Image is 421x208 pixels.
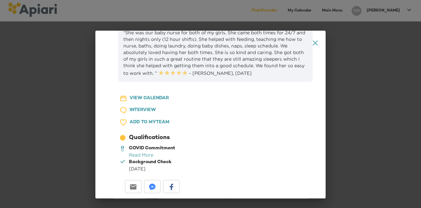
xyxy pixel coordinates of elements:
[130,106,156,114] span: INTERVIEW
[119,144,126,154] div: 🎖
[123,29,307,76] p: “She was our baby nurse for both of my girls. She came both times for 24/7 and then nights only (...
[129,165,171,172] div: [DATE]
[130,184,136,190] img: email-white sharing button
[130,94,169,103] span: VIEW CALENDAR
[129,145,175,152] div: COVID Commitment
[114,92,189,104] button: VIEW CALENDAR
[168,184,175,190] img: facebook-white sharing button
[129,159,171,165] div: Background Check
[129,152,153,157] a: Read More
[114,116,189,129] button: ADD TO MYTEAM
[114,104,189,116] button: INTERVIEW
[130,118,169,127] span: ADD TO MY TEAM
[129,134,170,142] div: Qualifications
[149,184,156,190] img: messenger-white sharing button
